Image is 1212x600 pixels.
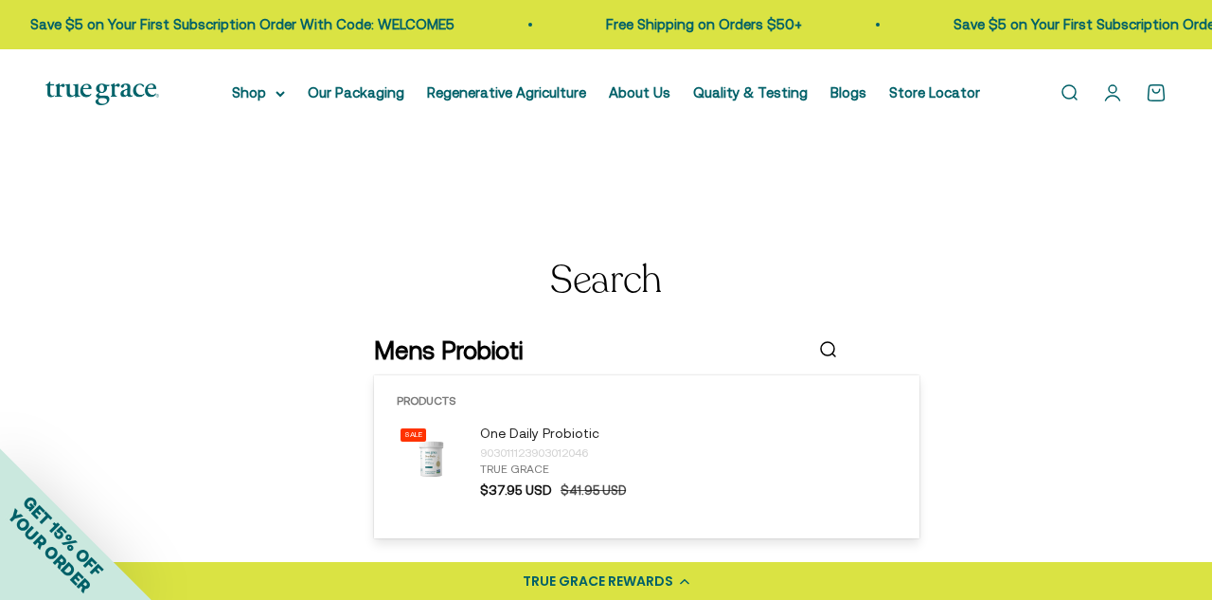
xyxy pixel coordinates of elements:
a: Free Shipping on Orders $50+ [606,16,802,32]
span: $37.95 USD [480,482,552,500]
a: Sale Daily Probiotic forDigestive and Immune Support:* - 90 Billion CFU at time of manufacturing ... [397,425,637,516]
p: Save $5 on Your First Subscription Order With Code: WELCOME5 [30,13,454,36]
span: $41.95 USD [561,482,626,500]
span: Sale [404,430,422,439]
li: products: One Daily Probiotic [387,415,647,525]
span: GET 15% OFF [19,492,107,580]
a: About Us [609,84,670,100]
h3: Products [387,389,906,415]
div: 903011123903012046 [480,444,637,463]
img: Daily Probiotic forDigestive and Immune Support:* - 90 Billion CFU at time of manufacturing (30 B... [397,425,465,493]
input: Search [374,331,802,371]
a: Store Locator [889,84,980,100]
a: Our Packaging [308,84,404,100]
a: Blogs [830,84,866,100]
h1: Search [550,259,662,300]
div: True Grace [480,463,637,478]
span: YOUR ORDER [4,505,95,596]
p: One Daily Probiotic [480,425,637,444]
a: Regenerative Agriculture [427,84,586,100]
div: TRUE GRACE REWARDS [523,572,673,591]
summary: Shop [232,82,285,104]
a: Quality & Testing [693,84,808,100]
